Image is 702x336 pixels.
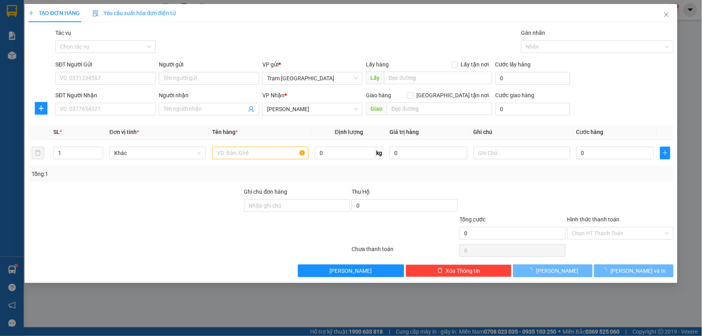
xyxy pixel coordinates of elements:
[114,147,201,159] span: Khác
[244,199,350,212] input: Ghi chú đơn hàng
[611,266,666,275] span: [PERSON_NAME] và In
[602,268,611,273] span: loading
[352,189,370,195] span: Thu Hộ
[375,147,383,159] span: kg
[351,245,459,259] div: Chưa thanh toán
[594,264,674,277] button: [PERSON_NAME] và In
[471,125,573,140] th: Ghi chú
[495,92,534,98] label: Cước giao hàng
[384,72,493,84] input: Dọc đường
[267,72,358,84] span: Trạm Sài Gòn
[437,268,443,274] span: delete
[536,266,578,275] span: [PERSON_NAME]
[109,129,139,135] span: Đơn vị tính
[35,105,47,111] span: plus
[267,103,358,115] span: Phan Thiết
[495,103,570,115] input: Cước giao hàng
[248,106,255,112] span: user-add
[159,91,259,100] div: Người nhận
[330,266,372,275] span: [PERSON_NAME]
[459,216,486,223] span: Tổng cước
[527,268,536,273] span: loading
[495,72,570,85] input: Cước lấy hàng
[406,264,512,277] button: deleteXóa Thông tin
[567,216,620,223] label: Hình thức thanh toán
[663,11,670,18] span: close
[414,91,492,100] span: [GEOGRAPHIC_DATA] tận nơi
[244,189,288,195] label: Ghi chú đơn hàng
[458,60,492,69] span: Lấy tận nơi
[92,10,176,16] span: Yêu cầu xuất hóa đơn điện tử
[55,60,156,69] div: SĐT Người Gửi
[390,147,467,159] input: 0
[263,92,285,98] span: VP Nhận
[366,61,389,68] span: Lấy hàng
[335,129,363,135] span: Định lượng
[32,170,271,178] div: Tổng: 1
[298,264,404,277] button: [PERSON_NAME]
[32,147,44,159] button: delete
[514,264,593,277] button: [PERSON_NAME]
[92,10,99,17] img: icon
[390,129,419,135] span: Giá trị hàng
[655,4,678,26] button: Close
[55,91,156,100] div: SĐT Người Nhận
[661,150,670,156] span: plus
[495,61,531,68] label: Cước lấy hàng
[35,102,47,115] button: plus
[28,10,34,16] span: plus
[576,129,604,135] span: Cước hàng
[366,102,387,115] span: Giao
[446,266,480,275] span: Xóa Thông tin
[53,129,60,135] span: SL
[366,72,384,84] span: Lấy
[660,147,670,159] button: plus
[366,92,391,98] span: Giao hàng
[212,147,309,159] input: VD: Bàn, Ghế
[521,30,546,36] label: Gán nhãn
[212,129,238,135] span: Tên hàng
[387,102,493,115] input: Dọc đường
[263,60,363,69] div: VP gửi
[55,30,71,36] label: Tác vụ
[474,147,570,159] input: Ghi Chú
[159,60,259,69] div: Người gửi
[28,10,80,16] span: TẠO ĐƠN HÀNG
